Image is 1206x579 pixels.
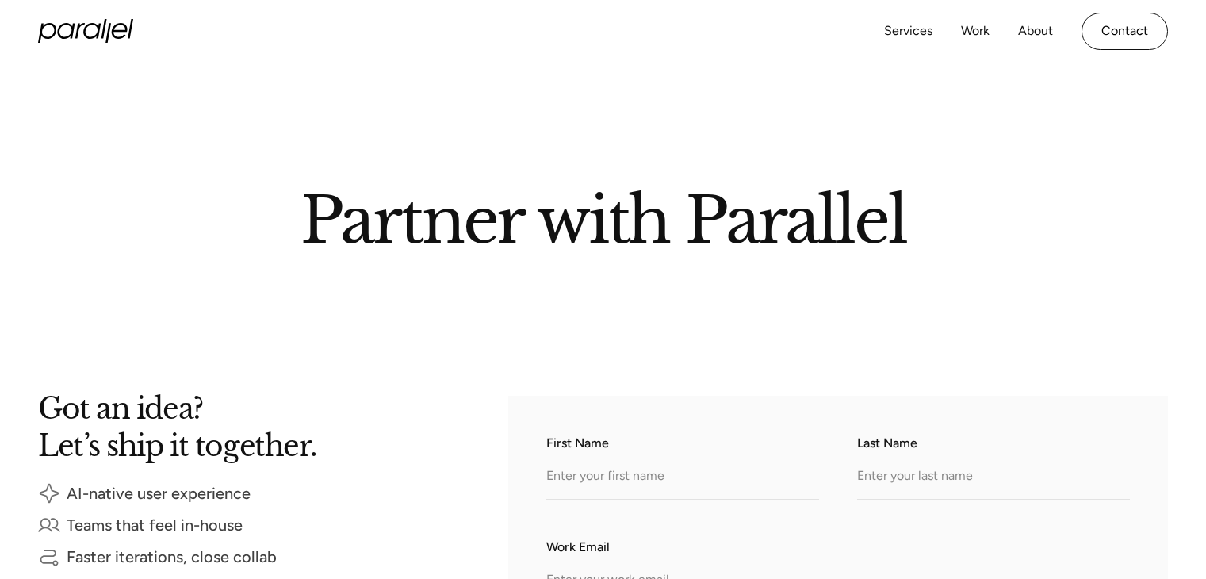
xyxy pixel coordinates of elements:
[1018,20,1053,43] a: About
[1082,13,1168,50] a: Contact
[38,396,450,457] h2: Got an idea? Let’s ship it together.
[38,19,133,43] a: home
[884,20,932,43] a: Services
[67,520,243,531] div: Teams that feel in-house
[546,538,1130,557] label: Work Email
[546,456,819,500] input: Enter your first name
[961,20,990,43] a: Work
[857,434,1130,453] label: Last Name
[857,456,1130,500] input: Enter your last name
[67,488,251,499] div: AI-native user experience
[546,434,819,453] label: First Name
[151,190,1055,243] h2: Partner with Parallel
[67,551,277,562] div: Faster iterations, close collab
